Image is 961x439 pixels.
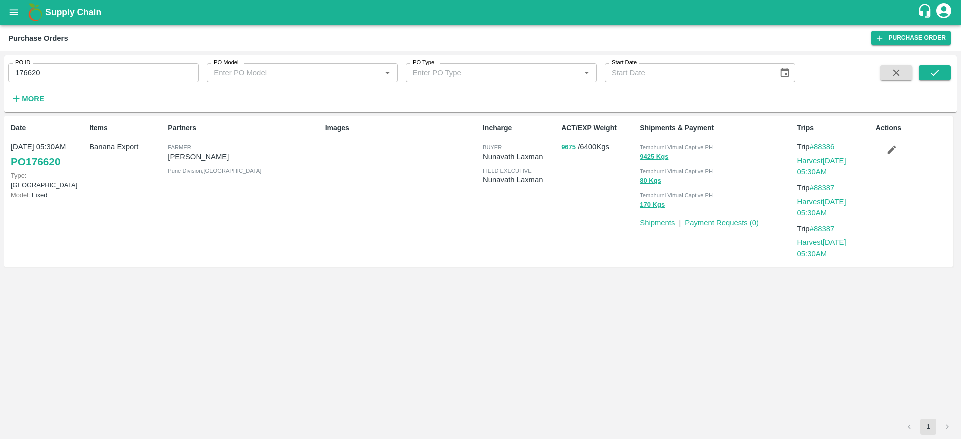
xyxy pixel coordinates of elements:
[640,151,668,163] button: 9425 Kgs
[797,157,846,176] a: Harvest[DATE] 05:30AM
[605,63,771,82] input: Start Date
[210,66,365,79] input: Enter PO Model
[685,219,759,227] a: Payment Requests (0)
[640,219,675,227] a: Shipments
[797,198,846,217] a: Harvest[DATE] 05:30AM
[920,419,936,435] button: page 1
[11,153,60,171] a: PO176620
[11,191,30,199] span: Model:
[797,238,846,257] a: Harvest[DATE] 05:30AM
[640,199,665,211] button: 170 Kgs
[810,225,835,233] a: #88387
[11,171,85,190] p: [GEOGRAPHIC_DATA]
[917,3,935,21] div: customer-support
[214,59,239,67] label: PO Model
[89,141,164,152] p: Banana Export
[168,168,261,174] span: Pune Division , [GEOGRAPHIC_DATA]
[45,7,101,17] b: Supply Chain
[8,90,47,107] button: More
[675,213,681,228] div: |
[561,141,636,153] p: / 6400 Kgs
[561,142,576,153] button: 9675
[810,143,835,151] a: #88386
[640,175,661,187] button: 80 Kgs
[483,144,502,150] span: buyer
[483,168,532,174] span: field executive
[483,151,557,162] p: Nunavath Laxman
[900,419,957,435] nav: pagination navigation
[775,63,794,82] button: Choose date
[935,2,953,23] div: account of current user
[89,123,164,133] p: Items
[640,144,713,150] span: Tembhurni Virtual Captive PH
[45,5,917,19] a: Supply Chain
[8,32,68,45] div: Purchase Orders
[409,66,564,79] input: Enter PO Type
[413,59,434,67] label: PO Type
[810,184,835,192] a: #88387
[797,182,872,193] p: Trip
[580,66,593,79] button: Open
[797,141,872,152] p: Trip
[483,123,557,133] p: Incharge
[797,223,872,234] p: Trip
[876,123,950,133] p: Actions
[561,123,636,133] p: ACT/EXP Weight
[640,123,793,133] p: Shipments & Payment
[168,151,321,162] p: [PERSON_NAME]
[11,123,85,133] p: Date
[612,59,637,67] label: Start Date
[8,63,199,82] input: Enter PO ID
[325,123,478,133] p: Images
[2,1,25,24] button: open drawer
[11,141,85,152] p: [DATE] 05:30AM
[640,192,713,198] span: Tembhurni Virtual Captive PH
[381,66,394,79] button: Open
[15,59,30,67] label: PO ID
[640,168,713,174] span: Tembhurni Virtual Captive PH
[11,190,85,200] p: Fixed
[797,123,872,133] p: Trips
[483,174,557,185] p: Nunavath Laxman
[871,31,951,45] a: Purchase Order
[168,123,321,133] p: Partners
[168,144,191,150] span: Farmer
[22,95,44,103] strong: More
[25,2,45,22] img: logo
[11,172,26,179] span: Type:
